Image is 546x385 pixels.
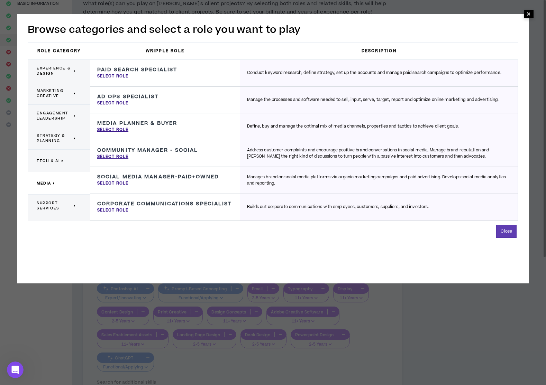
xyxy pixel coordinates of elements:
p: Conduct keyword research, define strategy, set up the accounts and manage paid search campaigns t... [247,70,501,76]
p: Select Role [97,154,128,160]
span: Experience & Design [37,66,72,76]
span: Media [37,181,51,186]
h3: Community Manager - Social [97,147,198,153]
h3: Wripple Role [90,43,240,59]
p: Define, buy and manage the optimal mix of media channels, properties and tactics to achieve clien... [247,123,459,130]
span: Engagement Leadership [37,111,72,121]
span: Marketing Creative [37,88,72,98]
h3: Role Category [28,43,90,59]
span: Tech & AI [37,158,60,163]
h3: Paid Search Specialist [97,67,177,73]
h3: Social Media Manager-Paid+Owned [97,174,219,180]
p: Select Role [97,180,128,187]
p: Select Role [97,207,128,214]
p: Builds out corporate communications with employees, customers, suppliers, and investors. [247,204,429,210]
span: Strategy & Planning [37,133,72,143]
button: Close [496,225,517,238]
iframe: Intercom live chat [7,361,24,378]
p: Address customer complaints and encourage positive brand conversations in social media. Manage br... [247,147,511,160]
h3: Corporate Communications Specialist [97,201,232,207]
p: Select Role [97,73,128,79]
h2: Browse categories and select a role you want to play [28,22,518,37]
span: × [527,10,531,18]
h3: Description [240,43,518,59]
p: Select Role [97,127,128,133]
p: Manages brand on social media platforms via organic marketing campaigns and paid advertising. Dev... [247,174,511,187]
h3: Media Planner & Buyer [97,120,177,126]
p: Manage the processes and software needed to sell, input, serve, target, report and optimize onlin... [247,97,499,103]
p: Select Role [97,100,128,106]
h3: Ad Ops Specialist [97,94,159,100]
span: Support Services [37,200,72,211]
